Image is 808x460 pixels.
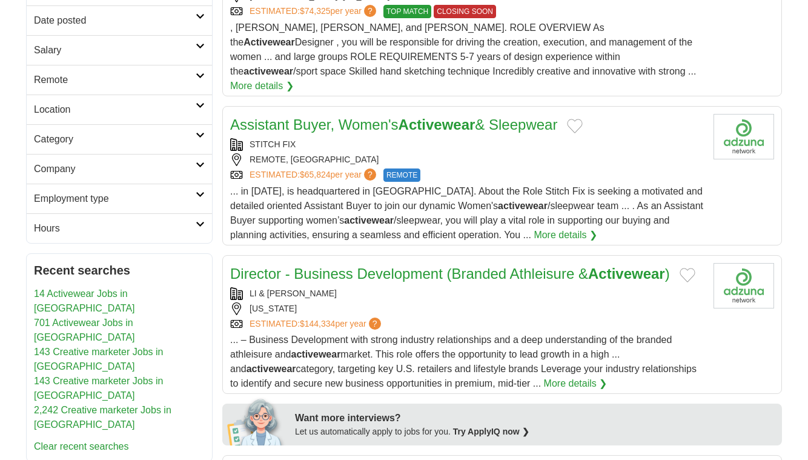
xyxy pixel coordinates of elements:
[27,154,212,184] a: Company
[27,65,212,95] a: Remote
[227,397,286,445] img: apply-iq-scientist.png
[300,6,331,16] span: $74,325
[247,364,296,374] strong: activewear
[243,37,295,47] strong: Activewear
[434,5,496,18] span: CLOSING SOON
[243,66,293,76] strong: activewear
[230,138,704,151] div: STITCH FIX
[34,102,196,117] h2: Location
[295,411,775,425] div: Want more interviews?
[714,114,774,159] img: Company logo
[230,335,697,388] span: ... – Business Development with strong industry relationships and a deep understanding of the bra...
[34,162,196,176] h2: Company
[364,168,376,181] span: ?
[498,201,548,211] strong: activewear
[34,43,196,58] h2: Salary
[344,215,394,225] strong: activewear
[383,5,431,18] span: TOP MATCH
[34,13,196,28] h2: Date posted
[383,168,420,182] span: REMOTE
[230,287,704,300] div: LI & [PERSON_NAME]
[300,319,335,328] span: $144,334
[34,441,129,452] a: Clear recent searches
[34,221,196,236] h2: Hours
[34,73,196,87] h2: Remote
[230,302,704,315] div: [US_STATE]
[230,22,696,76] span: , [PERSON_NAME], [PERSON_NAME], and [PERSON_NAME]. ROLE OVERVIEW As the Designer , you will be re...
[453,427,529,436] a: Try ApplyIQ now ❯
[295,425,775,438] div: Let us automatically apply to jobs for you.
[34,192,196,206] h2: Employment type
[230,79,294,93] a: More details ❯
[399,116,475,133] strong: Activewear
[34,132,196,147] h2: Category
[27,213,212,243] a: Hours
[567,119,583,133] button: Add to favorite jobs
[34,261,205,279] h2: Recent searches
[34,376,163,401] a: 143 Creative marketer Jobs in [GEOGRAPHIC_DATA]
[34,288,135,313] a: 14 Activewear Jobs in [GEOGRAPHIC_DATA]
[250,5,379,18] a: ESTIMATED:$74,325per year?
[544,376,608,391] a: More details ❯
[27,184,212,213] a: Employment type
[250,318,383,330] a: ESTIMATED:$144,334per year?
[588,265,665,282] strong: Activewear
[230,265,670,282] a: Director - Business Development (Branded Athleisure &Activewear)
[34,347,163,372] a: 143 Creative marketer Jobs in [GEOGRAPHIC_DATA]
[27,95,212,124] a: Location
[364,5,376,17] span: ?
[250,168,379,182] a: ESTIMATED:$65,824per year?
[534,228,597,242] a: More details ❯
[291,349,341,359] strong: activewear
[230,153,704,166] div: REMOTE, [GEOGRAPHIC_DATA]
[27,35,212,65] a: Salary
[230,186,703,240] span: ... in [DATE], is headquartered in [GEOGRAPHIC_DATA]. About the Role Stitch Fix is seeking a moti...
[34,318,135,342] a: 701 Activewear Jobs in [GEOGRAPHIC_DATA]
[230,116,557,133] a: Assistant Buyer, Women'sActivewear& Sleepwear
[369,318,381,330] span: ?
[680,268,695,282] button: Add to favorite jobs
[714,263,774,308] img: Company logo
[27,5,212,35] a: Date posted
[300,170,331,179] span: $65,824
[34,405,171,430] a: 2,242 Creative marketer Jobs in [GEOGRAPHIC_DATA]
[27,124,212,154] a: Category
